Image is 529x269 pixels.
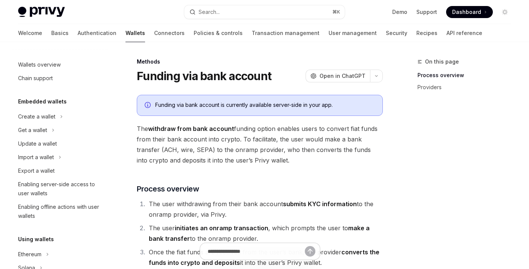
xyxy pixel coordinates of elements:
div: Create a wallet [18,112,55,121]
a: Connectors [154,24,185,42]
a: Dashboard [446,6,493,18]
strong: withdraw from bank account [148,125,234,132]
a: Chain support [12,71,109,85]
a: Security [386,24,407,42]
a: Recipes [416,24,437,42]
div: Enabling offline actions with user wallets [18,202,104,220]
a: Transaction management [252,24,320,42]
button: Toggle dark mode [499,6,511,18]
span: Open in ChatGPT [320,72,365,80]
li: The user , which prompts the user to to the onramp provider. [147,223,383,244]
div: Enabling server-side access to user wallets [18,180,104,198]
a: Enabling offline actions with user wallets [12,200,109,223]
button: Search...⌘K [184,5,344,19]
a: Policies & controls [194,24,243,42]
div: Import a wallet [18,153,54,162]
li: The user withdrawing from their bank account to the onramp provider, via Privy. [147,199,383,220]
a: Authentication [78,24,116,42]
a: Update a wallet [12,137,109,150]
div: Get a wallet [18,126,47,135]
a: User management [329,24,377,42]
span: On this page [425,57,459,66]
strong: submits KYC information [283,200,357,208]
div: Ethereum [18,250,41,259]
span: Process overview [137,184,199,194]
div: Search... [199,8,220,17]
h5: Using wallets [18,235,54,244]
a: Demo [392,8,407,16]
span: ⌘ K [332,9,340,15]
a: Support [416,8,437,16]
button: Open in ChatGPT [306,70,370,82]
span: The funding option enables users to convert fiat funds from their bank account into crypto. To fa... [137,123,383,166]
div: Methods [137,58,383,65]
div: Funding via bank account is currently available server-side in your app. [155,101,375,109]
a: Wallets overview [12,58,109,71]
a: Wallets [125,24,145,42]
h5: Embedded wallets [18,97,67,106]
h1: Funding via bank account [137,69,271,83]
div: Export a wallet [18,166,55,175]
a: Providers [417,81,517,93]
div: Update a wallet [18,139,57,148]
img: light logo [18,7,65,17]
strong: initiates an onramp transaction [175,224,268,232]
span: Dashboard [452,8,481,16]
button: Send message [305,246,315,257]
a: Basics [51,24,69,42]
a: API reference [446,24,482,42]
a: Process overview [417,69,517,81]
svg: Info [145,102,152,109]
div: Wallets overview [18,60,61,69]
a: Enabling server-side access to user wallets [12,178,109,200]
div: Chain support [18,74,53,83]
a: Welcome [18,24,42,42]
a: Export a wallet [12,164,109,178]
